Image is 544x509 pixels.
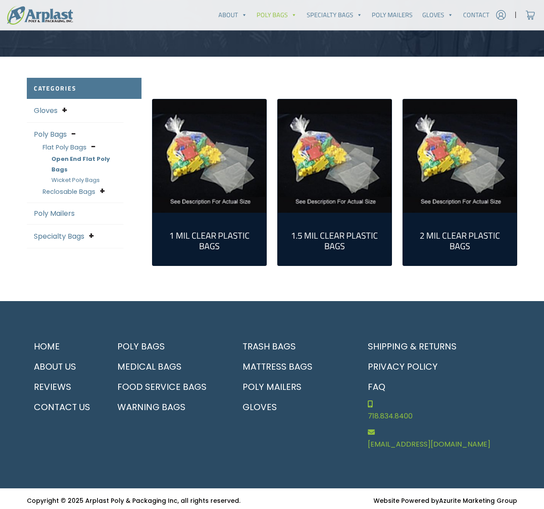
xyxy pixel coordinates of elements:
a: Food Service Bags [110,377,225,397]
span: | [515,10,517,20]
a: Reviews [27,377,100,397]
a: Gloves [417,6,458,24]
a: Poly Mailers [34,208,75,218]
a: Poly Mailers [236,377,350,397]
h2: Categories [27,78,141,99]
a: Specialty Bags [34,231,84,241]
a: About [214,6,252,24]
img: logo [7,6,73,25]
a: Poly Bags [110,336,225,356]
a: Trash Bags [236,336,350,356]
a: Azurite Marketing Group [439,496,517,505]
a: FAQ [361,377,517,397]
img: 1.5 Mil Clear Plastic Bags [278,99,392,213]
a: Visit product category 1.5 Mil Clear Plastic Bags [278,99,392,213]
h2: 2 Mil Clear Plastic Bags [410,230,510,251]
a: Gloves [236,397,350,417]
a: Wicket Poly Bags [51,176,100,184]
a: Visit product category 2 Mil Clear Plastic Bags [410,220,510,258]
a: About Us [27,356,100,377]
small: Copyright © 2025 Arplast Poly & Packaging Inc, all rights reserved. [27,496,240,505]
a: Flat Poly Bags [43,143,87,152]
small: Website Powered by [374,496,517,505]
a: Shipping & Returns [361,336,517,356]
a: Specialty Bags [302,6,367,24]
h2: 1 Mil Clear Plastic Bags [160,230,259,251]
a: Medical Bags [110,356,225,377]
a: Visit product category 2 Mil Clear Plastic Bags [403,99,517,213]
a: Home [27,336,100,356]
a: Visit product category 1.5 Mil Clear Plastic Bags [285,220,384,258]
img: 2 Mil Clear Plastic Bags [403,99,517,213]
a: Visit product category 1 Mil Clear Plastic Bags [160,220,259,258]
a: Mattress Bags [236,356,350,377]
h2: 1.5 Mil Clear Plastic Bags [285,230,384,251]
a: Poly Mailers [367,6,417,24]
a: Gloves [34,105,58,116]
a: Poly Bags [34,129,67,139]
a: Open End Flat Poly Bags [51,155,110,174]
a: [EMAIL_ADDRESS][DOMAIN_NAME] [361,425,517,453]
a: Privacy Policy [361,356,517,377]
a: Reclosable Bags [43,187,95,196]
a: Visit product category 1 Mil Clear Plastic Bags [152,99,266,213]
a: Poly Bags [252,6,301,24]
a: 718.834.8400 [361,397,517,425]
a: Contact Us [27,397,100,417]
a: Warning Bags [110,397,225,417]
img: 1 Mil Clear Plastic Bags [152,99,266,213]
a: Contact [458,6,494,24]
